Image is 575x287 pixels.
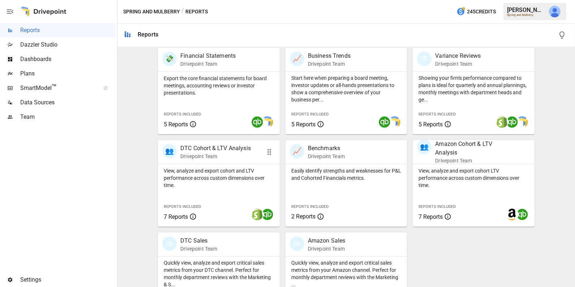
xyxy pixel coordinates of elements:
p: Benchmarks [308,144,345,153]
p: Amazon Sales [308,236,346,245]
span: 7 Reports [164,213,188,220]
div: 🗓 [417,52,432,66]
span: Reports Included [164,112,201,117]
img: amazon [506,209,518,220]
span: 5 Reports [291,121,316,128]
button: Julie Wilton [545,1,565,22]
span: Dazzler Studio [20,40,116,49]
img: Julie Wilton [549,6,561,17]
span: 245 Credits [467,7,496,16]
div: [PERSON_NAME] [507,6,545,13]
p: Drivepoint Team [308,60,351,68]
img: quickbooks [252,116,263,128]
button: 245Credits [454,5,499,18]
span: ™ [52,83,57,92]
span: SmartModel [20,84,95,92]
div: 📈 [290,144,304,158]
span: 2 Reports [291,213,316,220]
span: 5 Reports [419,121,443,128]
p: Drivepoint Team [308,153,345,160]
div: / [181,7,184,16]
span: Data Sources [20,98,116,107]
p: View, analyze and export cohort and LTV performance across custom dimensions over time. [164,167,274,189]
img: shopify [496,116,508,128]
span: Reports Included [419,204,456,209]
span: Plans [20,69,116,78]
button: Spring and Mulberry [123,7,180,16]
p: Drivepoint Team [435,157,511,164]
span: Reports Included [164,204,201,209]
div: 👥 [417,140,432,154]
p: DTC Sales [180,236,217,245]
img: shopify [252,209,263,220]
div: 🛍 [290,236,304,251]
p: Variance Reviews [435,52,481,60]
p: Start here when preparing a board meeting, investor updates or all-hands presentations to show a ... [291,74,402,103]
span: Team [20,113,116,121]
p: Drivepoint Team [308,245,346,252]
p: Showing your firm's performance compared to plans is ideal for quarterly and annual plannings, mo... [419,74,529,103]
div: 🛍 [162,236,177,251]
p: DTC Cohort & LTV Analysis [180,144,251,153]
p: Drivepoint Team [180,60,236,68]
img: smart model [389,116,400,128]
img: quickbooks [379,116,390,128]
p: Export the core financial statements for board meetings, accounting reviews or investor presentat... [164,75,274,96]
span: Dashboards [20,55,116,64]
img: quickbooks [516,209,528,220]
img: quickbooks [262,209,273,220]
span: Reports [20,26,116,35]
div: Reports [138,31,158,38]
p: View, analyze and export cohort LTV performance across custom dimensions over time. [419,167,529,189]
span: 5 Reports [164,121,188,128]
p: Drivepoint Team [180,245,217,252]
div: 📈 [290,52,304,66]
p: Drivepoint Team [180,153,251,160]
p: Business Trends [308,52,351,60]
div: Spring and Mulberry [507,13,545,17]
img: smart model [262,116,273,128]
p: Financial Statements [180,52,236,60]
img: quickbooks [506,116,518,128]
span: Reports Included [291,112,329,117]
p: Amazon Cohort & LTV Analysis [435,140,511,157]
span: 7 Reports [419,213,443,220]
span: Reports Included [291,204,329,209]
p: Easily identify strengths and weaknesses for P&L and Cohorted Financials metrics. [291,167,402,182]
div: 💸 [162,52,177,66]
p: Drivepoint Team [435,60,481,68]
img: smart model [516,116,528,128]
div: 👥 [162,144,177,158]
span: Reports Included [419,112,456,117]
span: Settings [20,275,116,284]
